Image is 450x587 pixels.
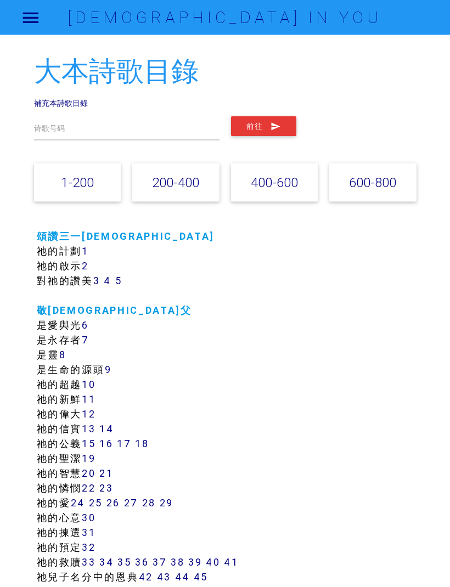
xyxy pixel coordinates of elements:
a: 24 [71,496,85,509]
a: 1 [82,245,89,257]
a: 4 [104,274,111,287]
a: 37 [153,556,167,568]
a: 15 [82,437,95,450]
label: 诗歌号码 [34,123,65,134]
a: 2 [82,259,89,272]
a: 26 [106,496,120,509]
a: 32 [82,541,95,554]
a: 1-200 [61,174,94,190]
a: 22 [82,482,95,494]
button: 前往 [231,117,296,137]
a: 13 [82,422,95,435]
a: 16 [99,437,113,450]
a: 27 [124,496,138,509]
a: 33 [82,556,95,568]
a: 28 [142,496,156,509]
a: 34 [99,556,114,568]
a: 7 [82,334,89,346]
a: 敬[DEMOGRAPHIC_DATA]父 [37,304,192,317]
a: 5 [115,274,122,287]
a: 20 [82,467,95,479]
a: 38 [171,556,184,568]
a: 43 [157,571,171,583]
a: 18 [135,437,149,450]
a: 31 [82,526,95,539]
a: 39 [188,556,202,568]
a: 200-400 [152,174,199,190]
a: 17 [117,437,131,450]
a: 12 [82,408,95,420]
a: 3 [93,274,100,287]
a: 6 [82,319,89,331]
a: 頌讚三一[DEMOGRAPHIC_DATA] [37,230,215,242]
a: 45 [194,571,208,583]
a: 14 [99,422,114,435]
a: 25 [89,496,103,509]
a: 600-800 [349,174,396,190]
a: 23 [99,482,113,494]
a: 400-600 [251,174,298,190]
h2: 大本詩歌目錄 [34,57,417,87]
a: 9 [105,363,112,376]
iframe: Chat [403,538,442,579]
a: 44 [175,571,190,583]
a: 36 [135,556,149,568]
a: 29 [160,496,173,509]
a: 10 [82,378,95,391]
a: 8 [59,348,66,361]
a: 21 [99,467,113,479]
a: 30 [82,511,95,524]
a: 35 [117,556,131,568]
a: 補充本詩歌目錄 [34,98,88,108]
a: 40 [206,556,220,568]
a: 19 [82,452,95,465]
a: 42 [139,571,153,583]
a: 41 [224,556,238,568]
a: 11 [82,393,95,405]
